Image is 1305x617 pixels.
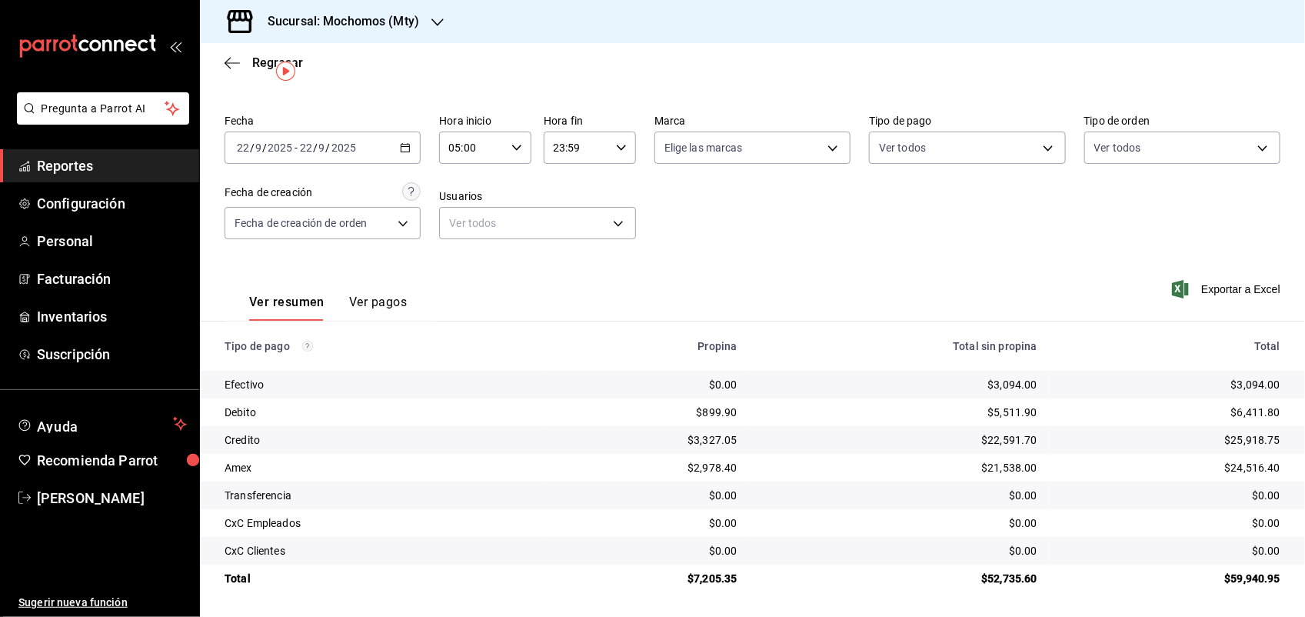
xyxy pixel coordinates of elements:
label: Marca [654,116,851,127]
div: $22,591.70 [762,432,1037,448]
div: Total sin propina [762,340,1037,352]
div: Fecha de creación [225,185,312,201]
div: $0.00 [558,515,737,531]
div: Transferencia [225,488,533,503]
span: - [295,142,298,154]
div: Credito [225,432,533,448]
div: $0.00 [762,488,1037,503]
div: $0.00 [762,515,1037,531]
span: Regresar [252,55,303,70]
div: $3,327.05 [558,432,737,448]
input: -- [318,142,326,154]
span: / [250,142,255,154]
div: $0.00 [1062,515,1280,531]
span: / [326,142,331,154]
span: / [262,142,267,154]
button: Regresar [225,55,303,70]
div: $52,735.60 [762,571,1037,586]
div: $21,538.00 [762,460,1037,475]
div: $0.00 [558,377,737,392]
button: Exportar a Excel [1175,280,1280,298]
div: $24,516.40 [1062,460,1280,475]
input: ---- [267,142,293,154]
span: Personal [37,231,187,252]
div: Tipo de pago [225,340,533,352]
a: Pregunta a Parrot AI [11,112,189,128]
div: Amex [225,460,533,475]
div: $25,918.75 [1062,432,1280,448]
div: Efectivo [225,377,533,392]
span: [PERSON_NAME] [37,488,187,509]
span: Pregunta a Parrot AI [42,101,165,117]
label: Hora fin [544,116,636,127]
span: Ver todos [879,140,926,155]
input: ---- [331,142,357,154]
div: Debito [225,405,533,420]
label: Tipo de orden [1084,116,1280,127]
div: Ver todos [439,207,635,239]
span: Inventarios [37,306,187,327]
div: $2,978.40 [558,460,737,475]
div: $6,411.80 [1062,405,1280,420]
div: CxC Empleados [225,515,533,531]
span: Recomienda Parrot [37,450,187,471]
span: / [313,142,318,154]
label: Tipo de pago [869,116,1065,127]
div: $3,094.00 [1062,377,1280,392]
span: Elige las marcas [664,140,743,155]
div: $0.00 [558,488,737,503]
span: Reportes [37,155,187,176]
img: Tooltip marker [276,62,295,81]
div: Propina [558,340,737,352]
button: Ver resumen [249,295,325,321]
input: -- [299,142,313,154]
input: -- [236,142,250,154]
button: Ver pagos [349,295,407,321]
span: Fecha de creación de orden [235,215,367,231]
div: CxC Clientes [225,543,533,559]
div: $7,205.35 [558,571,737,586]
div: $3,094.00 [762,377,1037,392]
input: -- [255,142,262,154]
label: Hora inicio [439,116,531,127]
button: Pregunta a Parrot AI [17,92,189,125]
label: Fecha [225,116,421,127]
div: Total [1062,340,1280,352]
span: Sugerir nueva función [18,595,187,611]
div: $0.00 [1062,543,1280,559]
span: Configuración [37,193,187,214]
span: Ayuda [37,415,167,433]
div: $0.00 [558,543,737,559]
label: Usuarios [439,192,635,202]
div: Total [225,571,533,586]
div: $0.00 [762,543,1037,559]
span: Facturación [37,268,187,289]
div: $899.90 [558,405,737,420]
div: navigation tabs [249,295,407,321]
h3: Sucursal: Mochomos (Mty) [255,12,419,31]
span: Suscripción [37,344,187,365]
div: $5,511.90 [762,405,1037,420]
button: open_drawer_menu [169,40,181,52]
svg: Los pagos realizados con Pay y otras terminales son montos brutos. [302,341,313,352]
div: $0.00 [1062,488,1280,503]
span: Ver todos [1094,140,1141,155]
div: $59,940.95 [1062,571,1280,586]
